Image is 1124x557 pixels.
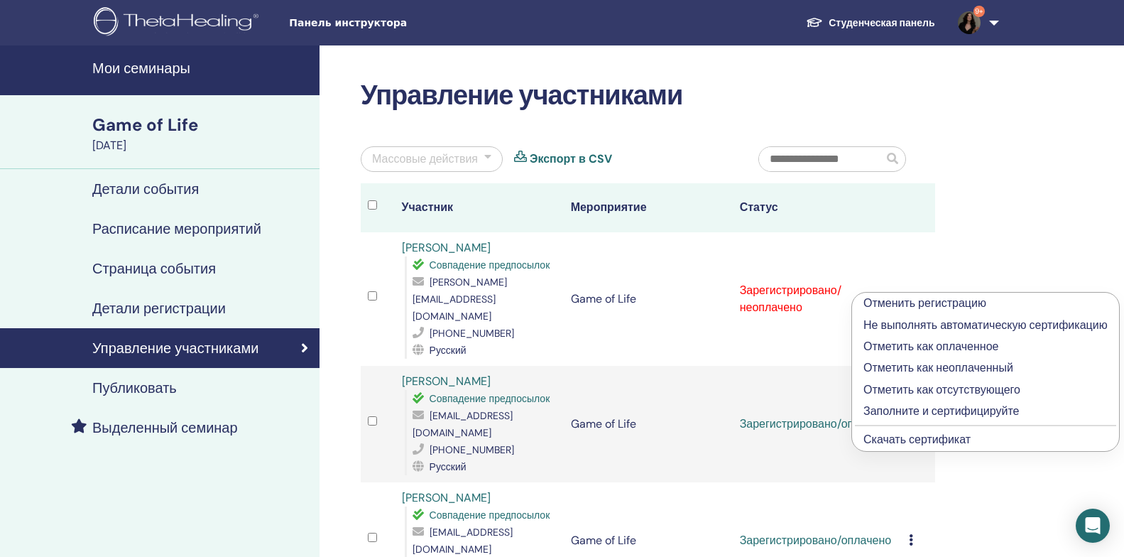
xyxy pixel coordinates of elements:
p: Заполните и сертифицируйте [863,403,1108,420]
th: Статус [733,183,902,232]
span: Панель инструктора [289,16,502,31]
h4: Детали регистрации [92,300,226,317]
div: [DATE] [92,137,311,154]
a: Экспорт в CSV [530,151,612,168]
a: Студенческая панель [795,10,946,36]
img: logo.png [94,7,263,39]
a: Скачать сертификат [863,432,971,447]
h4: Расписание мероприятий [92,220,261,237]
img: default.jpg [958,11,981,34]
h4: Публиковать [92,379,177,396]
p: Отметить как неоплаченный [863,359,1108,377]
div: Open Intercom Messenger [1076,509,1110,543]
div: Game of Life [92,113,311,137]
a: Game of Life[DATE] [84,113,320,154]
h4: Детали события [92,180,199,198]
th: Участник [395,183,564,232]
td: Game of Life [564,232,733,366]
span: [PHONE_NUMBER] [430,327,514,340]
div: Массовые действия [372,151,478,168]
a: [PERSON_NAME] [402,374,491,389]
span: Русский [430,460,466,473]
span: Русский [430,344,466,357]
p: Отметить как отсутствующего [863,382,1108,399]
a: [PERSON_NAME] [402,490,491,505]
span: [EMAIL_ADDRESS][DOMAIN_NAME] [413,409,513,439]
h4: Страница события [92,260,216,277]
th: Мероприятие [564,183,733,232]
h4: Мои семинары [92,60,311,77]
span: [EMAIL_ADDRESS][DOMAIN_NAME] [413,526,513,556]
span: Совпадение предпосылок [430,509,550,521]
p: Отметить как оплаченное [863,338,1108,355]
h4: Выделенный семинар [92,419,238,436]
span: Совпадение предпосылок [430,259,550,271]
img: graduation-cap-white.svg [806,16,823,28]
h4: Управление участниками [92,340,258,357]
span: 9+ [973,6,985,17]
span: [PHONE_NUMBER] [430,443,514,456]
h2: Управление участниками [361,80,935,112]
span: Совпадение предпосылок [430,392,550,405]
p: Отменить регистрацию [863,295,1108,312]
td: Game of Life [564,366,733,482]
span: [PERSON_NAME][EMAIL_ADDRESS][DOMAIN_NAME] [413,276,507,323]
a: [PERSON_NAME] [402,240,491,255]
p: Не выполнять автоматическую сертификацию [863,317,1108,334]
